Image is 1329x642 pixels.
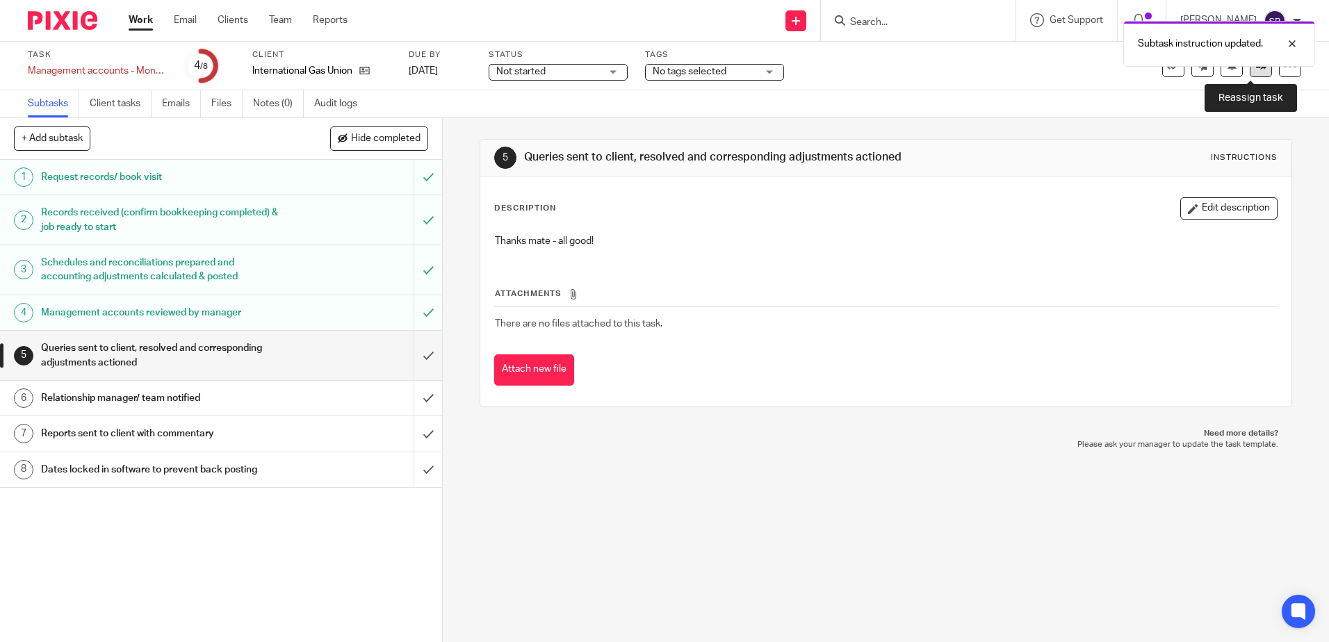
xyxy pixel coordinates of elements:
h1: Queries sent to client, resolved and corresponding adjustments actioned [41,338,280,373]
button: Edit description [1180,197,1278,220]
a: Reports [313,13,348,27]
a: Files [211,90,243,117]
a: Work [129,13,153,27]
label: Task [28,49,167,60]
div: 6 [14,388,33,408]
div: 7 [14,424,33,443]
div: 4 [14,303,33,322]
button: Hide completed [330,126,428,150]
h1: Dates locked in software to prevent back posting [41,459,280,480]
img: svg%3E [1264,10,1286,32]
div: Instructions [1211,152,1278,163]
a: Audit logs [314,90,368,117]
div: 4 [194,58,208,74]
span: Attachments [495,290,562,297]
div: 5 [494,147,516,169]
p: International Gas Union [252,64,352,78]
span: [DATE] [409,66,438,76]
small: /8 [200,63,208,70]
a: Team [269,13,292,27]
a: Emails [162,90,201,117]
label: Tags [645,49,784,60]
span: Hide completed [351,133,421,145]
h1: Relationship manager/ team notified [41,388,280,409]
div: 5 [14,346,33,365]
p: Subtask instruction updated. [1138,37,1263,51]
h1: Request records/ book visit [41,167,280,188]
button: + Add subtask [14,126,90,150]
label: Client [252,49,391,60]
p: Please ask your manager to update the task template. [494,439,1278,450]
span: Not started [496,67,546,76]
span: No tags selected [653,67,726,76]
label: Status [489,49,628,60]
div: 1 [14,167,33,187]
h1: Records received (confirm bookkeeping completed) & job ready to start [41,202,280,238]
label: Due by [409,49,471,60]
a: Subtasks [28,90,79,117]
div: Management accounts - Monthly [28,64,167,78]
h1: Schedules and reconciliations prepared and accounting adjustments calculated & posted [41,252,280,288]
span: There are no files attached to this task. [495,319,662,329]
a: Email [174,13,197,27]
a: Notes (0) [253,90,304,117]
h1: Reports sent to client with commentary [41,423,280,444]
p: Thanks mate - all good! [495,234,1276,248]
h1: Management accounts reviewed by manager [41,302,280,323]
button: Attach new file [494,354,574,386]
div: 3 [14,260,33,279]
p: Description [494,203,556,214]
a: Client tasks [90,90,152,117]
div: 8 [14,460,33,479]
img: Pixie [28,11,97,30]
a: Clients [218,13,248,27]
div: 2 [14,211,33,230]
p: Need more details? [494,428,1278,439]
h1: Queries sent to client, resolved and corresponding adjustments actioned [524,150,915,165]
